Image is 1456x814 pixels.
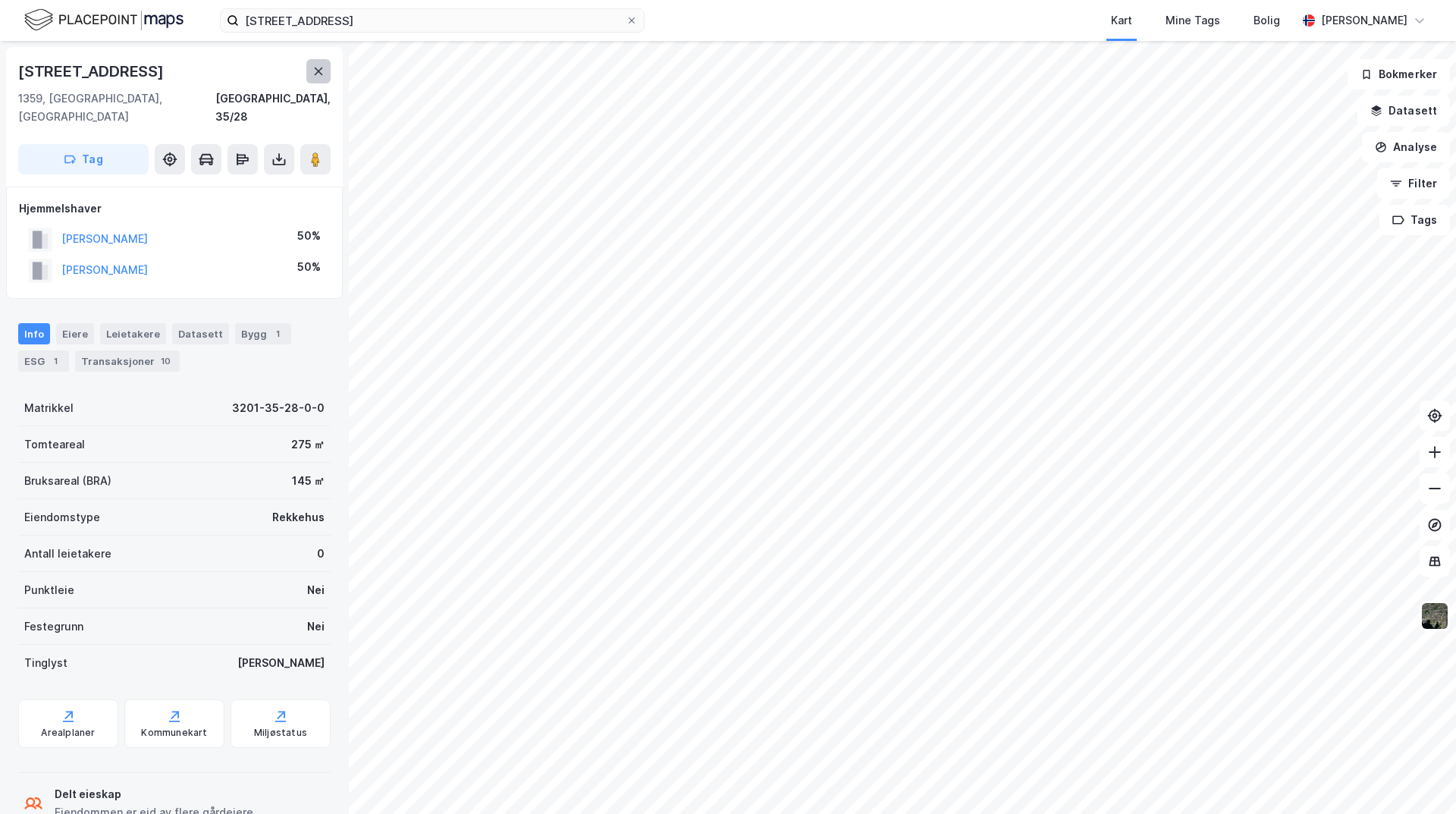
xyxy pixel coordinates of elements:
div: 1 [270,326,285,341]
img: logo.f888ab2527a4732fd821a326f86c7f29.svg [24,7,184,33]
div: Nei [307,581,325,599]
div: 50% [297,258,321,276]
div: Hjemmelshaver [19,200,330,218]
img: 9k= [1420,602,1449,630]
div: Rekkehus [272,508,325,526]
div: 1359, [GEOGRAPHIC_DATA], [GEOGRAPHIC_DATA] [18,90,215,126]
div: Datasett [172,323,229,344]
div: Bygg [235,323,291,344]
div: 10 [158,354,174,369]
div: Antall leietakere [24,545,111,563]
div: Bruksareal (BRA) [24,472,111,490]
button: Tag [18,144,149,174]
div: Eiendomstype [24,508,100,526]
div: Miljøstatus [254,727,307,739]
div: 50% [297,227,321,245]
div: [GEOGRAPHIC_DATA], 35/28 [215,90,331,126]
div: Festegrunn [24,618,83,636]
div: 145 ㎡ [292,472,325,490]
div: Kontrollprogram for chat [1380,741,1456,814]
div: Bolig [1254,11,1280,30]
input: Søk på adresse, matrikkel, gårdeiere, leietakere eller personer [239,9,626,32]
button: Filter [1377,168,1450,199]
div: Transaksjoner [75,350,180,372]
div: [STREET_ADDRESS] [18,59,167,83]
div: [PERSON_NAME] [237,654,325,672]
div: Kart [1111,11,1132,30]
div: [PERSON_NAME] [1321,11,1407,30]
div: Kommunekart [141,727,207,739]
div: 0 [317,545,325,563]
iframe: Chat Widget [1380,741,1456,814]
div: 1 [48,354,63,369]
div: Info [18,323,50,344]
div: Nei [307,618,325,636]
div: Delt eieskap [55,785,253,803]
div: Tomteareal [24,435,85,454]
button: Tags [1379,205,1450,235]
div: Tinglyst [24,654,67,672]
button: Bokmerker [1348,59,1450,90]
button: Datasett [1357,96,1450,126]
div: Mine Tags [1166,11,1220,30]
div: Matrikkel [24,399,74,417]
div: 3201-35-28-0-0 [232,399,325,417]
div: Punktleie [24,581,74,599]
div: 275 ㎡ [291,435,325,454]
div: Leietakere [100,323,166,344]
div: Eiere [56,323,94,344]
div: Arealplaner [41,727,95,739]
div: ESG [18,350,69,372]
button: Analyse [1362,132,1450,162]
